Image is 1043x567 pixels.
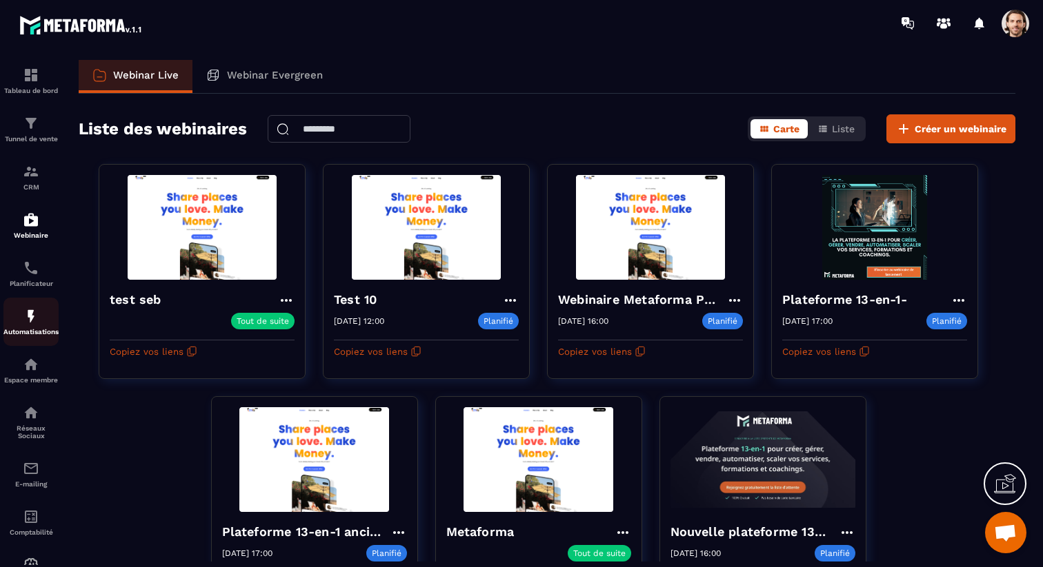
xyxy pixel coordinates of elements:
a: formationformationTunnel de vente [3,105,59,153]
h4: Plateforme 13-en-1- [782,290,914,309]
p: Tout de suite [237,316,289,326]
p: Comptabilité [3,528,59,536]
h4: test seb [110,290,168,309]
p: Réseaux Sociaux [3,424,59,440]
p: Tunnel de vente [3,135,59,143]
img: formation [23,67,39,83]
button: Copiez vos liens [558,340,646,362]
img: webinar-background [782,175,967,280]
p: Webinaire [3,231,59,239]
span: Carte [773,123,799,134]
img: webinar-background [446,407,631,512]
p: Automatisations [3,328,59,336]
p: Webinar Evergreen [227,69,323,81]
img: automations [23,212,39,228]
p: [DATE] 17:00 [222,548,272,558]
a: Ouvrir le chat [985,512,1026,553]
img: formation [23,115,39,132]
a: formationformationCRM [3,153,59,201]
p: Tout de suite [573,548,626,558]
button: Liste [809,119,863,138]
img: formation [23,163,39,180]
p: Planifié [702,313,743,329]
h4: Test 10 [334,290,384,309]
p: Planificateur [3,280,59,287]
h4: Webinaire Metaforma Plateforme 13-en-1 [558,290,726,309]
a: schedulerschedulerPlanificateur [3,249,59,298]
a: automationsautomationsAutomatisations [3,298,59,346]
p: [DATE] 16:00 [670,548,721,558]
p: Planifié [926,313,967,329]
img: webinar-background [110,175,295,280]
h4: Plateforme 13-en-1 ancien [222,522,390,542]
a: social-networksocial-networkRéseaux Sociaux [3,394,59,450]
a: automationsautomationsEspace membre [3,346,59,394]
img: automations [23,356,39,373]
img: webinar-background [558,175,743,280]
button: Carte [751,119,808,138]
img: email [23,460,39,477]
a: Webinar Live [79,60,192,93]
p: [DATE] 12:00 [334,316,384,326]
img: webinar-background [222,407,407,512]
p: E-mailing [3,480,59,488]
p: Espace membre [3,376,59,384]
a: emailemailE-mailing [3,450,59,498]
h2: Liste des webinaires [79,115,247,143]
p: Tableau de bord [3,87,59,94]
img: webinar-background [334,175,519,280]
button: Créer un webinaire [886,114,1015,143]
a: automationsautomationsWebinaire [3,201,59,249]
img: webinar-background [670,407,855,512]
button: Copiez vos liens [782,340,870,362]
img: logo [19,12,143,37]
a: accountantaccountantComptabilité [3,498,59,546]
a: formationformationTableau de bord [3,56,59,105]
h4: Metaforma [446,522,521,542]
img: scheduler [23,260,39,276]
p: Planifié [478,313,519,329]
p: Webinar Live [113,69,179,81]
p: Planifié [366,545,407,561]
img: automations [23,308,39,324]
span: Liste [832,123,855,134]
p: Planifié [815,545,855,561]
h4: Nouvelle plateforme 13-en-1 [670,522,839,542]
p: [DATE] 17:00 [782,316,833,326]
p: CRM [3,183,59,191]
p: [DATE] 16:00 [558,316,608,326]
button: Copiez vos liens [334,340,421,362]
img: accountant [23,508,39,525]
button: Copiez vos liens [110,340,197,362]
img: social-network [23,404,39,421]
span: Créer un webinaire [915,122,1006,136]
